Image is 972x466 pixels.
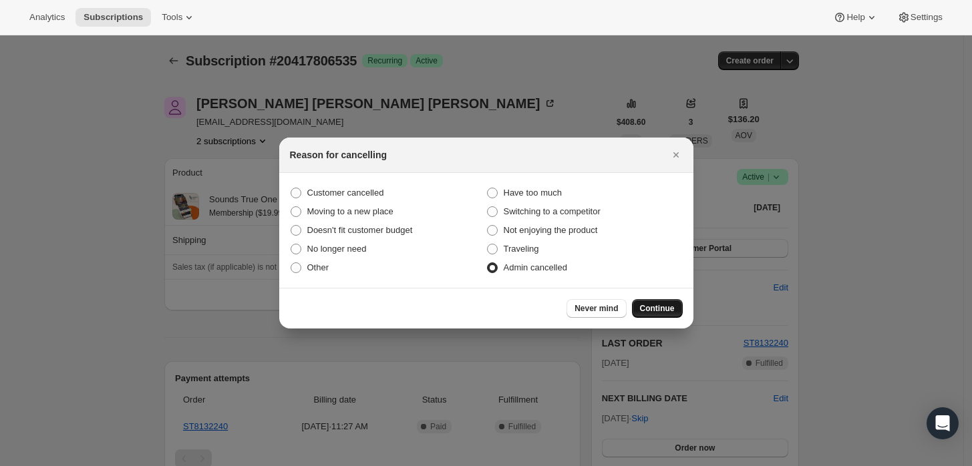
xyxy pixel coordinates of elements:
[307,262,329,272] span: Other
[504,188,562,198] span: Have too much
[290,148,387,162] h2: Reason for cancelling
[307,244,367,254] span: No longer need
[307,225,413,235] span: Doesn't fit customer budget
[667,146,685,164] button: Close
[307,188,384,198] span: Customer cancelled
[640,303,675,314] span: Continue
[504,206,601,216] span: Switching to a competitor
[504,244,539,254] span: Traveling
[504,262,567,272] span: Admin cancelled
[162,12,182,23] span: Tools
[889,8,951,27] button: Settings
[825,8,886,27] button: Help
[566,299,626,318] button: Never mind
[75,8,151,27] button: Subscriptions
[575,303,618,314] span: Never mind
[911,12,943,23] span: Settings
[632,299,683,318] button: Continue
[84,12,143,23] span: Subscriptions
[29,12,65,23] span: Analytics
[504,225,598,235] span: Not enjoying the product
[21,8,73,27] button: Analytics
[846,12,864,23] span: Help
[307,206,393,216] span: Moving to a new place
[927,407,959,439] div: Open Intercom Messenger
[154,8,204,27] button: Tools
